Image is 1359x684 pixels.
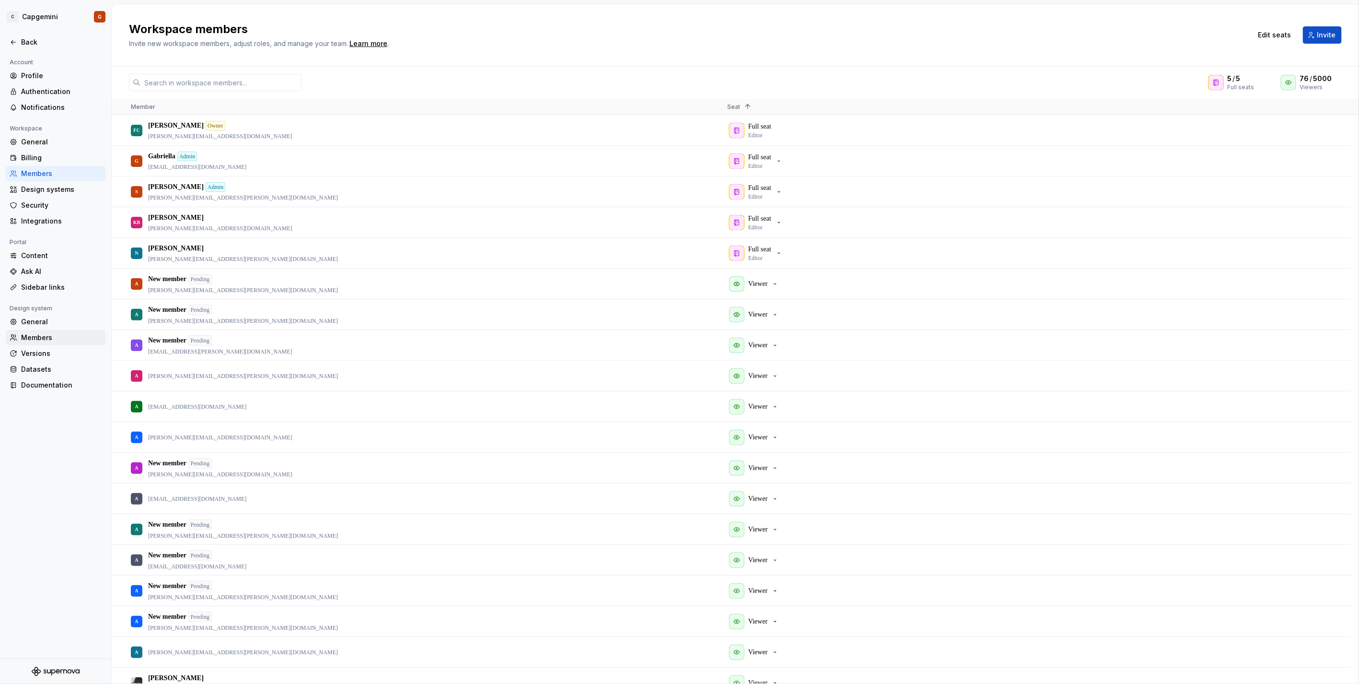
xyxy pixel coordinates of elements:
button: Full seatEditor [727,182,787,201]
p: [PERSON_NAME][EMAIL_ADDRESS][DOMAIN_NAME] [148,132,292,140]
button: Viewer [727,643,783,662]
p: New member [148,520,186,530]
div: A [135,612,138,631]
p: Editor [748,224,763,231]
p: Gabriella [148,152,175,161]
a: Authentication [6,84,105,99]
div: Members [21,169,102,178]
div: Pending [188,519,212,530]
button: Full seatEditor [727,152,787,171]
a: Content [6,248,105,263]
p: Viewer [748,402,767,412]
div: Pending [188,581,212,591]
p: [EMAIL_ADDRESS][PERSON_NAME][DOMAIN_NAME] [148,348,292,355]
span: 5 [1228,74,1232,83]
a: General [6,314,105,330]
div: C [7,11,18,23]
div: Sidebar links [21,283,102,292]
div: G [98,13,102,21]
p: [PERSON_NAME][EMAIL_ADDRESS][DOMAIN_NAME] [148,434,292,441]
button: CCapgeminiG [2,6,109,27]
p: Viewer [748,648,767,657]
div: Viewers [1300,83,1342,91]
p: New member [148,551,186,560]
p: New member [148,305,186,315]
p: Viewer [748,617,767,626]
a: Profile [6,68,105,83]
button: Invite [1303,26,1342,44]
p: [PERSON_NAME][EMAIL_ADDRESS][PERSON_NAME][DOMAIN_NAME] [148,649,338,656]
div: Integrations [21,216,102,226]
div: S [135,182,138,201]
p: [PERSON_NAME][EMAIL_ADDRESS][DOMAIN_NAME] [148,471,292,478]
div: A [135,643,138,661]
p: [PERSON_NAME] [148,121,204,130]
button: Full seatEditor [727,213,787,232]
div: G [135,152,139,170]
p: Viewer [748,586,767,596]
div: Pending [188,305,212,315]
a: Datasets [6,362,105,377]
div: Ask AI [21,267,102,276]
button: Viewer [727,366,783,386]
p: Viewer [748,341,767,350]
div: Pending [188,335,212,346]
p: [EMAIL_ADDRESS][DOMAIN_NAME] [148,495,246,503]
button: Edit seats [1252,26,1297,44]
p: New member [148,336,186,345]
p: Viewer [748,310,767,319]
p: New member [148,274,186,284]
div: General [21,137,102,147]
button: Viewer [727,551,783,570]
a: Members [6,330,105,345]
p: Viewer [748,371,767,381]
a: Members [6,166,105,181]
a: Ask AI [6,264,105,279]
div: A [135,397,138,416]
div: A [135,428,138,447]
div: Datasets [21,365,102,374]
div: Design systems [21,185,102,194]
p: Viewer [748,279,767,289]
p: Full seat [748,245,771,254]
p: Viewer [748,525,767,534]
a: Learn more [349,39,387,48]
div: Pending [188,458,212,469]
span: Invite [1317,30,1336,40]
div: Pending [188,612,212,622]
a: Design systems [6,182,105,197]
span: 5 [1236,74,1241,83]
button: Viewer [727,520,783,539]
div: A [135,305,138,324]
div: A [135,459,138,477]
h2: Workspace members [129,22,1240,37]
div: A [135,520,138,539]
button: Viewer [727,397,783,416]
p: [EMAIL_ADDRESS][DOMAIN_NAME] [148,563,246,570]
p: [PERSON_NAME] [148,673,204,683]
div: Account [6,57,37,68]
a: Versions [6,346,105,361]
div: Documentation [21,380,102,390]
p: [PERSON_NAME][EMAIL_ADDRESS][DOMAIN_NAME] [148,224,292,232]
div: Full seats [1228,83,1254,91]
div: A [135,581,138,600]
div: KB [133,213,140,232]
a: Documentation [6,377,105,393]
p: Viewer [748,433,767,442]
span: Edit seats [1258,30,1291,40]
p: [PERSON_NAME][EMAIL_ADDRESS][PERSON_NAME][DOMAIN_NAME] [148,372,338,380]
div: A [135,274,138,293]
p: [PERSON_NAME] [148,213,204,223]
div: Owner [206,121,225,130]
p: [PERSON_NAME][EMAIL_ADDRESS][PERSON_NAME][DOMAIN_NAME] [148,194,338,201]
span: Member [131,103,155,110]
button: Viewer [727,581,783,601]
p: Viewer [748,463,767,473]
span: Invite new workspace members, adjust roles, and manage your team. [129,39,348,47]
button: Viewer [727,428,783,447]
div: Design system [6,303,56,314]
span: . [348,40,389,47]
div: Authentication [21,87,102,96]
